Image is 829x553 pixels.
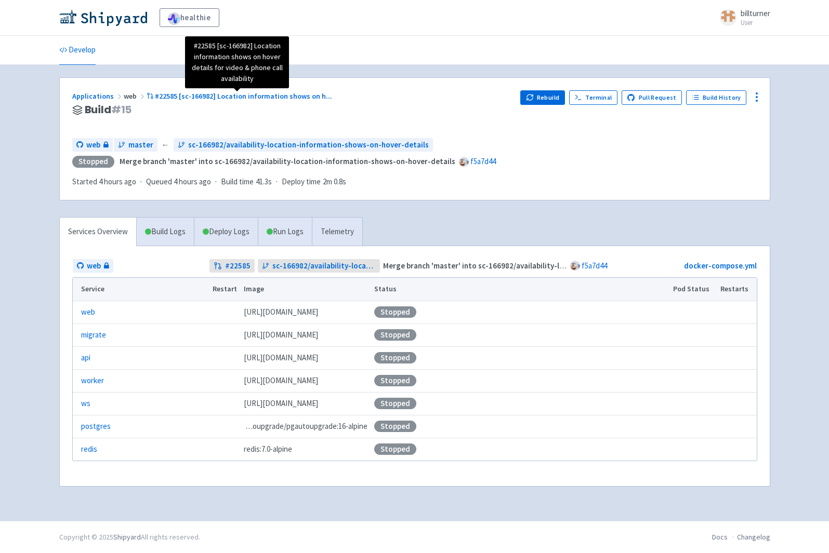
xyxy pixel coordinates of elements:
strong: Merge branch 'master' into sc-166982/availability-location-information-shows-on-hover-details [120,156,455,166]
th: Service [73,278,209,301]
a: worker [81,375,104,387]
time: 4 hours ago [99,177,136,186]
th: Restarts [717,278,756,301]
a: docker-compose.yml [684,261,757,271]
div: Stopped [374,329,416,341]
a: ws [81,398,90,410]
span: pgautoupgrade/pgautoupgrade:16-alpine [244,421,367,433]
div: · · · [72,176,352,188]
a: f5a7d44 [470,156,496,166]
a: Build Logs [137,218,194,246]
a: web [72,138,113,152]
div: Stopped [374,306,416,318]
span: web [124,91,147,101]
div: Stopped [374,443,416,455]
span: [DOMAIN_NAME][URL] [244,352,318,364]
strong: # 22585 [225,260,251,272]
a: Changelog [737,532,770,542]
span: [DOMAIN_NAME][URL] [244,398,318,410]
a: healthie [160,8,219,27]
span: 2m 0.8s [323,176,346,188]
strong: Merge branch 'master' into sc-166982/availability-location-information-shows-on-hover-details [383,261,719,271]
a: #22585 [209,259,255,273]
a: sc-166982/availability-location-information-shows-on-hover-details [174,138,433,152]
span: Started [72,177,136,186]
a: Pull Request [622,90,682,105]
span: billturner [741,8,770,18]
span: 41.3s [256,176,272,188]
span: [DOMAIN_NAME][URL] [244,306,318,318]
div: Stopped [374,375,416,386]
a: Develop [59,36,96,65]
time: 4 hours ago [174,177,211,186]
a: Services Overview [60,218,136,246]
a: Build History [686,90,746,105]
a: redis [81,443,97,455]
a: api [81,352,90,364]
span: Build time [221,176,254,188]
span: sc-166982/availability-location-information-shows-on-hover-details [272,260,376,272]
span: master [128,139,153,151]
th: Restart [209,278,241,301]
a: web [81,306,95,318]
span: sc-166982/availability-location-information-shows-on-hover-details [188,139,429,151]
a: f5a7d44 [582,261,607,271]
span: # 15 [111,102,132,117]
span: #22585 [sc-166982] Location information shows on h ... [155,91,332,101]
a: Deploy Logs [194,218,258,246]
a: Shipyard [113,532,141,542]
a: Telemetry [312,218,362,246]
span: ← [162,139,169,151]
small: User [741,19,770,26]
a: Applications [72,91,124,101]
span: Deploy time [282,176,321,188]
div: Copyright © 2025 All rights reserved. [59,532,200,543]
a: web [73,259,113,273]
a: #22585 [sc-166982] Location information shows on h... [147,91,334,101]
span: redis:7.0-alpine [244,443,292,455]
a: Docs [712,532,728,542]
span: [DOMAIN_NAME][URL] [244,329,318,341]
a: sc-166982/availability-location-information-shows-on-hover-details [258,259,380,273]
a: Terminal [569,90,617,105]
div: Stopped [374,421,416,432]
a: postgres [81,421,111,433]
span: Build [85,104,132,116]
div: Stopped [374,352,416,363]
div: Stopped [72,156,114,168]
th: Status [371,278,669,301]
a: billturner User [714,9,770,26]
a: Run Logs [258,218,312,246]
a: migrate [81,329,106,341]
div: Stopped [374,398,416,409]
span: Queued [146,177,211,186]
span: web [86,139,100,151]
th: Pod Status [669,278,717,301]
a: master [114,138,157,152]
span: [DOMAIN_NAME][URL] [244,375,318,387]
span: web [87,260,101,272]
th: Image [240,278,371,301]
button: Rebuild [520,90,565,105]
img: Shipyard logo [59,9,147,26]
